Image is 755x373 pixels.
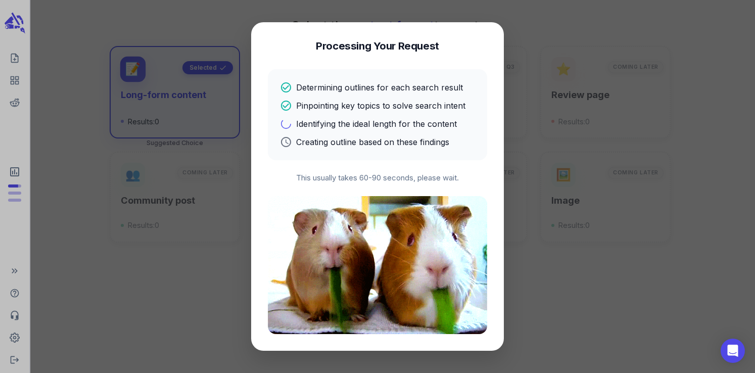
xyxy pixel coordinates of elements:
img: Processing animation [268,196,487,334]
h4: Processing Your Request [316,39,439,53]
p: This usually takes 60-90 seconds, please wait. [268,172,487,184]
div: Open Intercom Messenger [721,339,745,363]
p: Determining outlines for each search result [296,81,463,94]
p: Creating outline based on these findings [296,136,449,148]
p: Identifying the ideal length for the content [296,118,457,130]
p: Pinpointing key topics to solve search intent [296,100,465,112]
